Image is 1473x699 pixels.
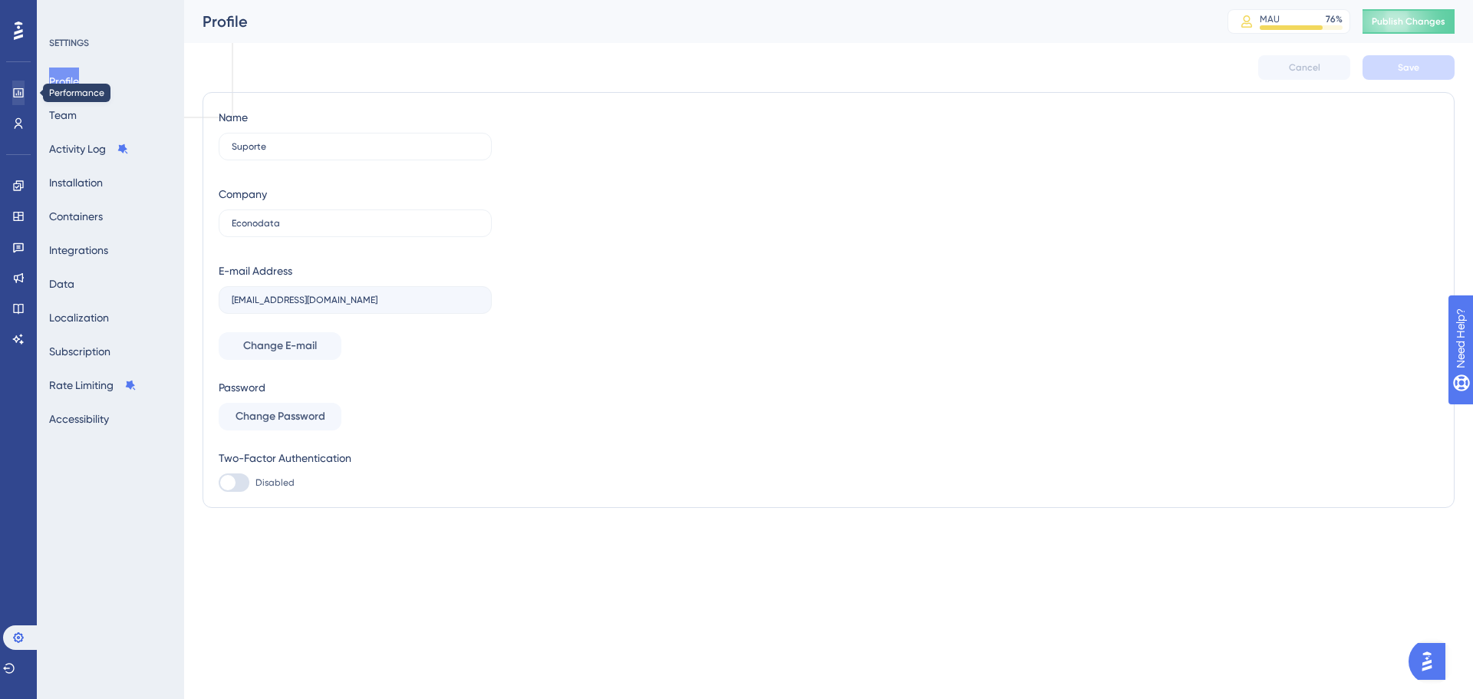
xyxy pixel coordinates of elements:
[219,449,492,467] div: Two-Factor Authentication
[49,270,74,298] button: Data
[232,141,479,152] input: Name Surname
[36,4,96,22] span: Need Help?
[219,403,341,430] button: Change Password
[49,338,110,365] button: Subscription
[49,203,103,230] button: Containers
[49,371,137,399] button: Rate Limiting
[1289,61,1320,74] span: Cancel
[236,407,325,426] span: Change Password
[49,304,109,331] button: Localization
[1326,13,1343,25] div: 76 %
[232,295,479,305] input: E-mail Address
[219,108,248,127] div: Name
[49,135,129,163] button: Activity Log
[219,378,492,397] div: Password
[1363,55,1455,80] button: Save
[49,236,108,264] button: Integrations
[49,68,79,95] button: Profile
[255,476,295,489] span: Disabled
[243,337,317,355] span: Change E-mail
[1260,13,1280,25] div: MAU
[49,169,103,196] button: Installation
[203,11,1189,32] div: Profile
[232,218,479,229] input: Company Name
[49,101,77,129] button: Team
[1372,15,1445,28] span: Publish Changes
[219,185,267,203] div: Company
[219,262,292,280] div: E-mail Address
[49,405,109,433] button: Accessibility
[1258,55,1350,80] button: Cancel
[49,37,173,49] div: SETTINGS
[1409,638,1455,684] iframe: UserGuiding AI Assistant Launcher
[1363,9,1455,34] button: Publish Changes
[219,332,341,360] button: Change E-mail
[1398,61,1419,74] span: Save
